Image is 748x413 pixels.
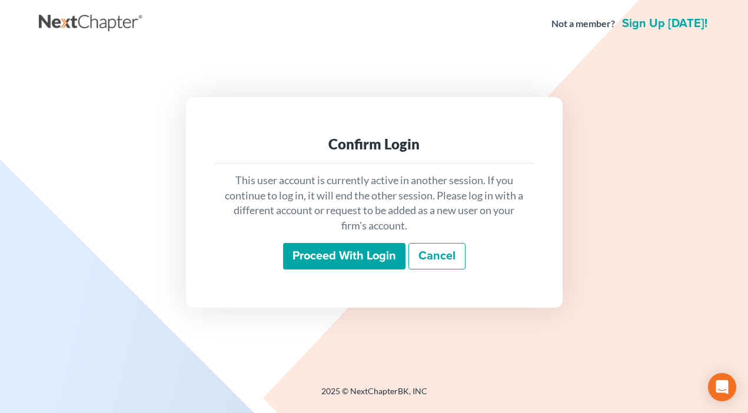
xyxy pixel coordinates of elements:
div: Open Intercom Messenger [708,373,736,401]
a: Sign up [DATE]! [620,18,710,29]
div: Confirm Login [224,135,525,154]
div: 2025 © NextChapterBK, INC [39,385,710,407]
strong: Not a member? [551,17,615,31]
a: Cancel [408,243,466,270]
p: This user account is currently active in another session. If you continue to log in, it will end ... [224,173,525,234]
input: Proceed with login [283,243,405,270]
